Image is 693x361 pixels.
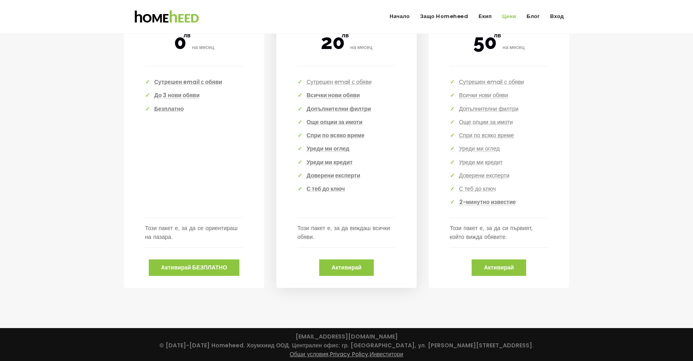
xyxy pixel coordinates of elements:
button: 2-минутно известие [459,198,516,206]
button: Всички нови обяви [459,92,509,99]
button: Допълнителни филтри [307,105,371,112]
b: С теб до ключ [307,185,345,193]
a: Общи условия [290,350,328,359]
span: Активирай [332,264,362,271]
button: Уреди ми кредит [459,159,503,166]
button: До 3 нови обяви [154,92,200,99]
button: Сутрешен email с обяви [307,78,372,86]
span: Активирай БЕЗПЛАТНО [161,264,227,271]
button: Спри по всяко време [459,132,514,139]
b: Допълнителни филтри [307,105,371,113]
button: Доверени експерти [307,172,361,179]
span: Активирай [484,264,514,271]
b: Сутрешен email с обяви [154,78,222,86]
span: лв [342,32,349,39]
a: Цени [499,10,519,23]
button: Уреди ми оглед [459,145,500,152]
span: лв [494,32,501,39]
img: Homeheed logo [124,6,209,27]
p: [EMAIL_ADDRESS][DOMAIN_NAME] [124,332,569,341]
a: Вход [547,10,567,23]
button: Сутрешен email с обяви [154,78,222,86]
button: Уреди ми кредит [307,159,353,166]
button: Доверени експерти [459,172,510,179]
button: Безплатно [154,105,184,112]
a: Защо Homeheed [417,10,472,23]
button: Спри по всяко време [307,132,365,139]
h3: 50 [473,30,501,54]
b: Спри по всяко време [307,131,365,139]
b: 2-минутно известие [459,198,516,206]
a: Екип [475,10,495,23]
button: С теб до ключ [307,185,345,192]
span: лв [184,32,191,39]
a: Активирай [319,259,374,275]
b: Безплатно [154,105,184,113]
button: Още опции за имоти [307,118,363,126]
button: Уреди ми оглед [307,145,349,152]
p: Този пакет е, за да се ориентираш на пазара. [145,224,243,242]
a: Блог [523,10,543,23]
a: Инвеститори [370,350,403,359]
button: Всички нови обяви [307,92,360,99]
span: на месец [351,44,373,51]
button: Сутрешен email с обяви [459,78,524,86]
h3: 0 [174,30,190,54]
button: С теб до ключ [459,185,496,192]
p: Този пакет е, за да виждаш всички обяви. [298,224,396,242]
a: Активирай [472,259,527,275]
span: на месец [192,44,214,51]
a: Активирай БЕЗПЛАТНО [149,259,240,275]
a: Privacy Policy [330,350,368,359]
b: Доверени експерти [307,171,361,179]
b: Уреди ми оглед [307,145,349,153]
a: Начало [387,10,413,23]
p: © [DATE]-[DATE] Homeheed. Хоумхиид ООД. Централен офис: гр. [GEOGRAPHIC_DATA], ул. [PERSON_NAME][... [124,341,569,359]
h3: 20 [321,30,349,54]
span: на месец [503,44,525,51]
p: Този пакет е, за да си първият, който вижда обявите. [450,224,548,242]
button: Допълнителни филтри [459,105,519,112]
button: Още опции за имоти [459,118,513,126]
